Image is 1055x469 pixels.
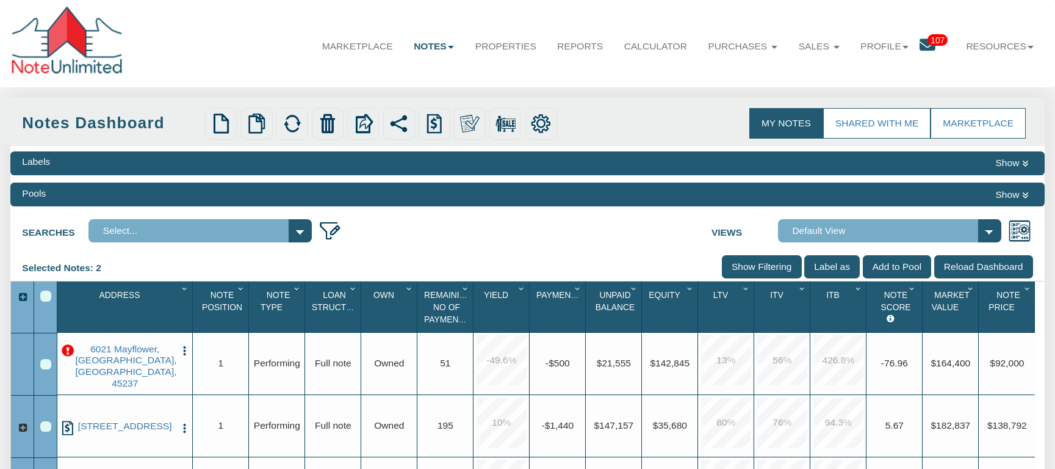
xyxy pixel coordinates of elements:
[347,282,360,295] div: Column Menu
[283,114,303,134] img: refresh.png
[547,30,613,64] a: Reports
[308,286,361,328] div: Sort None
[740,282,753,295] div: Column Menu
[926,286,979,328] div: Market Value Sort None
[684,282,697,295] div: Column Menu
[697,30,788,64] a: Purchases
[315,357,351,368] span: Full note
[713,290,728,300] span: Ltv
[319,219,342,242] img: edit_filter_icon.png
[770,290,783,300] span: Itv
[353,114,373,134] img: export.svg
[425,114,445,134] img: history.png
[252,286,305,328] div: Sort None
[932,290,970,312] span: Market Value
[218,420,224,430] span: 1
[711,219,778,239] label: Views
[484,290,508,300] span: Yield
[982,286,1035,328] div: Note Price Sort None
[235,282,248,295] div: Column Menu
[254,357,300,368] span: Performing
[403,30,465,64] a: Notes
[880,290,910,312] span: Note Score
[373,290,394,300] span: Own
[987,420,1027,430] span: $138,792
[533,286,586,328] div: Payment(P&I) Sort None
[931,420,970,430] span: $182,837
[516,282,528,295] div: Column Menu
[420,286,473,328] div: Remaining No Of Payments Sort None
[202,290,242,312] span: Note Position
[261,290,290,312] span: Note Type
[885,420,904,430] span: 5.67
[291,282,304,295] div: Column Menu
[722,255,802,278] input: Show Filtering
[211,114,231,134] img: new.png
[701,286,754,328] div: Sort None
[613,30,697,64] a: Calculator
[926,286,979,328] div: Sort None
[991,187,1032,203] button: Show
[1008,219,1031,242] img: views.png
[991,155,1032,171] button: Show
[788,30,850,64] a: Sales
[315,420,351,430] span: Full note
[308,286,361,328] div: Loan Structure Sort None
[179,423,190,434] img: cell-menu.png
[920,30,956,64] a: 107
[594,420,633,430] span: $147,157
[813,335,863,385] div: 426.8
[374,357,404,368] span: Owned
[60,286,193,328] div: Address Sort None
[389,114,409,134] img: share.svg
[318,114,338,134] img: trash.png
[75,421,175,432] a: 563 Northgate Circle, New Braunfels, TX, 78130
[22,219,88,239] label: Searches
[247,114,267,134] img: copy.png
[477,286,530,328] div: Yield Sort None
[796,282,809,295] div: Column Menu
[649,290,680,300] span: Equity
[813,398,863,448] div: 94.3
[179,421,190,434] button: Press to open the note menu
[572,282,585,295] div: Column Menu
[460,114,480,134] img: make_own.png
[179,282,192,295] div: Column Menu
[179,345,190,357] img: cell-menu.png
[701,398,751,448] div: 80.0
[437,420,453,430] span: 195
[541,420,574,430] span: -$1,440
[420,286,473,328] div: Sort None
[459,282,472,295] div: Column Menu
[757,286,810,328] div: Sort None
[536,290,595,300] span: Payment(P&I)
[40,421,51,432] div: Row 2, Row Selection Checkbox
[440,357,450,368] span: 51
[252,286,305,328] div: Note Type Sort None
[597,357,631,368] span: $21,555
[988,290,1020,312] span: Note Price
[852,282,865,295] div: Column Menu
[870,286,923,328] div: Note Score Sort None
[965,282,978,295] div: Column Menu
[850,30,920,64] a: Profile
[628,282,641,295] div: Column Menu
[196,286,249,328] div: Note Position Sort None
[813,286,866,328] div: Sort None
[927,34,948,46] span: 107
[99,290,140,300] span: Address
[312,290,364,312] span: Loan Structure
[495,114,516,134] img: for_sale.png
[218,357,224,368] span: 1
[196,286,249,328] div: Sort None
[757,398,807,448] div: 76.0
[424,290,472,324] span: Remaining No Of Payments
[990,357,1024,368] span: $92,000
[477,335,527,385] div: -49.6
[477,286,530,328] div: Sort None
[826,290,840,300] span: Itb
[531,114,551,134] img: settings.png
[254,420,300,430] span: Performing
[60,421,75,435] img: history.png
[312,30,403,64] a: Marketplace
